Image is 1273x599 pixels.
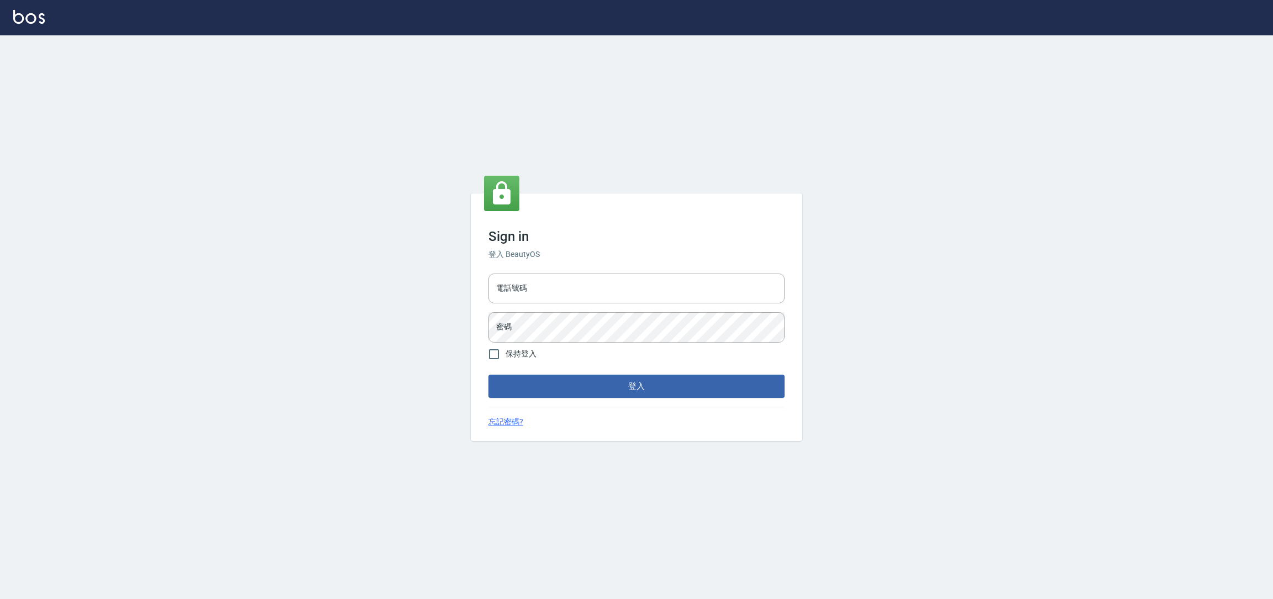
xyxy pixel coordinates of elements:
span: 保持登入 [506,348,536,360]
img: Logo [13,10,45,24]
h6: 登入 BeautyOS [488,249,785,260]
a: 忘記密碼? [488,416,523,428]
h3: Sign in [488,229,785,244]
button: 登入 [488,375,785,398]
